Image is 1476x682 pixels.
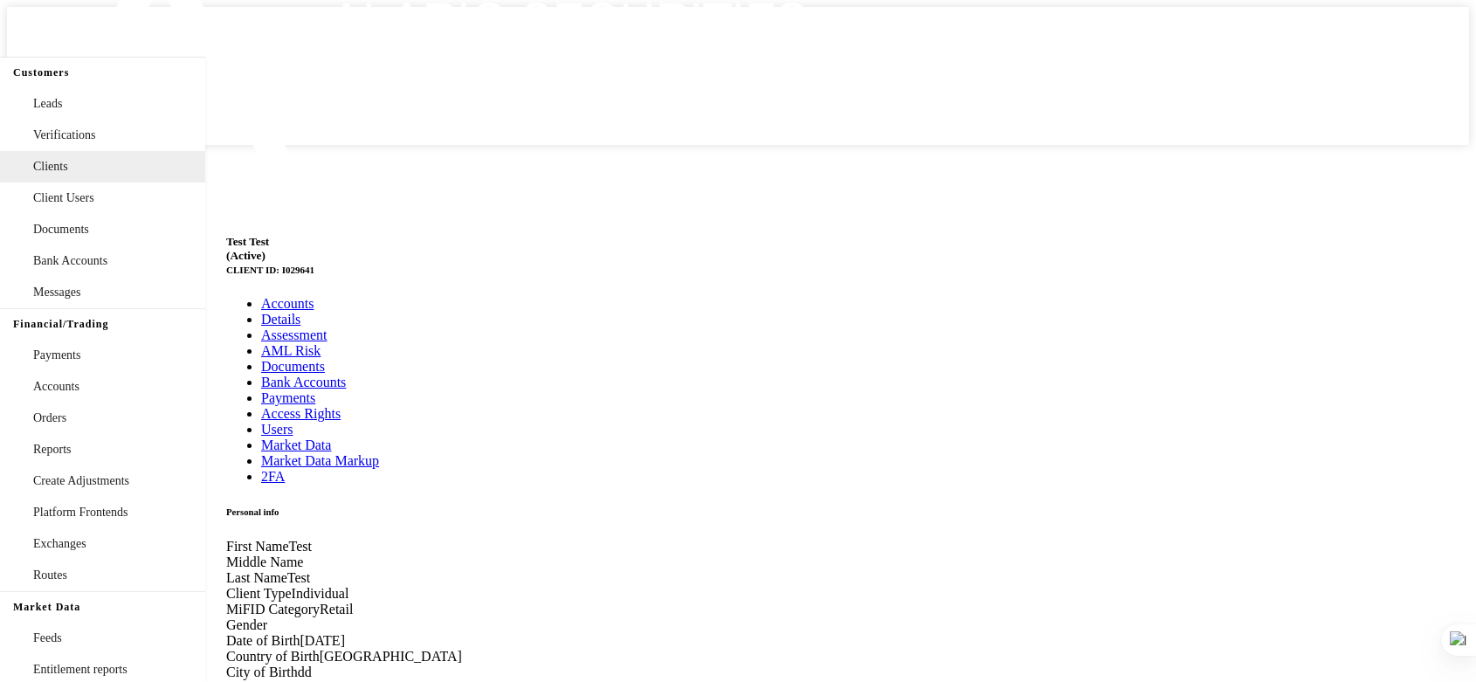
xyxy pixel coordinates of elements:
span: Platform Frontends [33,506,128,520]
span: [GEOGRAPHIC_DATA] [320,649,462,664]
a: Market Data Markup [261,453,379,468]
span: Exchanges [33,537,86,551]
a: Details [261,312,300,327]
span: [EMAIL_ADDRESS][DOMAIN_NAME] [188,106,436,121]
a: Payments [261,390,315,405]
span: Entitlement reports [33,663,128,677]
span: Country of Birth [226,649,320,664]
span: Gender [226,617,267,632]
span: MiFID Category [226,602,320,617]
small: CLIENT ID: I029641 [226,265,314,275]
span: Reports [33,443,72,457]
span: City of Birth [226,665,298,679]
a: Market Data [261,437,331,452]
a: AML Risk [261,343,321,358]
h5: Test Test [226,235,1455,277]
span: [DATE] [300,633,345,648]
span: Create Adjustments [33,474,129,488]
span: Messages [33,286,80,300]
div: (Active) [226,249,1455,263]
span: Feeds [33,631,62,645]
a: Bank Accounts [261,375,346,389]
h6: Personal info [226,506,1455,517]
a: Documents [261,359,325,374]
span: Test [287,570,310,585]
a: Accounts [261,296,314,311]
a: Access Rights [261,406,341,421]
a: [EMAIL_ADDRESS][DOMAIN_NAME] [179,89,452,138]
span: Clients [33,160,68,174]
span: Individual [292,586,349,601]
span: Bank Accounts [33,254,107,268]
span: First Name [226,539,289,554]
a: 2FA [261,469,285,484]
span: dd [298,665,312,679]
span: Last Name [226,570,287,585]
a: Assessment [261,327,328,342]
span: Payments [33,348,80,362]
span: Date of Birth [226,633,300,648]
a: Users [261,422,293,437]
span: Middle Name [226,555,303,569]
span: Retail [320,602,353,617]
span: Client Type [226,586,292,601]
span: Test [289,539,312,554]
span: Orders [33,411,66,425]
span: Accounts [33,380,79,394]
span: Documents [33,223,89,237]
span: Routes [33,568,67,582]
span: Client Users [33,191,94,205]
span: Verifications [33,128,96,142]
span: Leads [33,97,62,111]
